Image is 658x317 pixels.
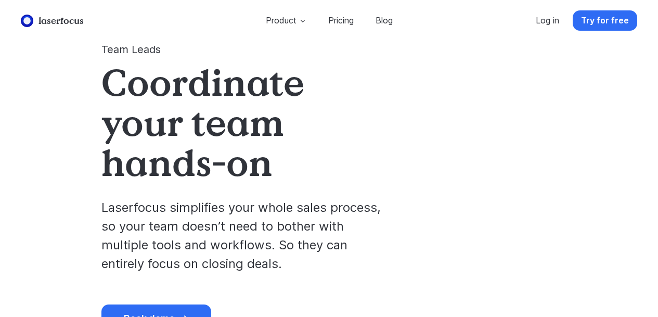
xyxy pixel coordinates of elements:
[367,10,401,31] a: Blog
[101,62,363,183] h1: Coordinate your team hands-on
[101,183,392,273] p: Laserfocus simplifies your whole sales process, so your team doesn’t need to bother with multiple...
[257,10,315,31] button: Product
[527,10,567,31] a: Log in
[573,10,637,31] a: Try for free
[101,42,392,62] p: Team Leads
[320,10,362,31] a: Pricing
[18,12,86,30] a: laserfocus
